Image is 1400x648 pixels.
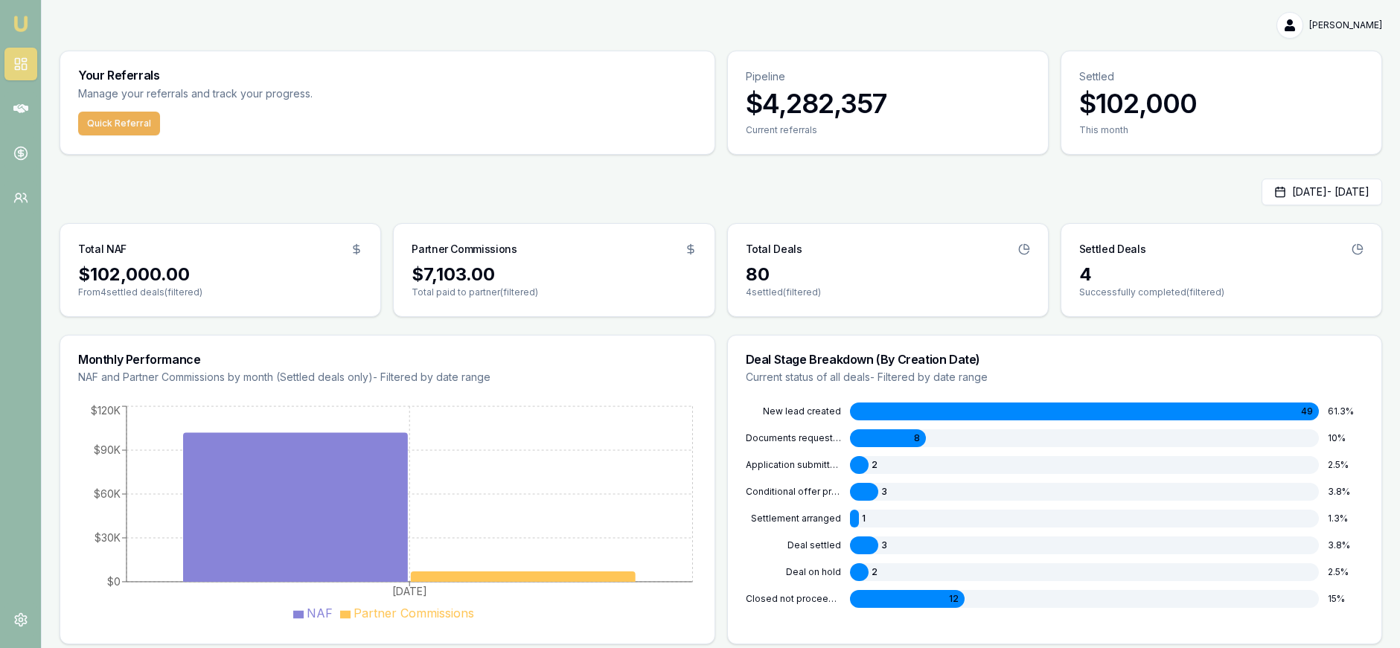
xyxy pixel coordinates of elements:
span: 8 [914,432,920,444]
div: Current referrals [746,124,1030,136]
h3: Total Deals [746,242,802,257]
div: This month [1079,124,1364,136]
span: 1 [862,513,866,525]
div: 61.3 % [1328,405,1364,417]
span: 49 [1301,405,1313,417]
div: NEW LEAD CREATED [746,405,841,417]
tspan: $60K [94,487,121,500]
span: [PERSON_NAME] [1309,19,1382,31]
p: Total paid to partner (filtered) [412,286,696,298]
div: 10 % [1328,432,1364,444]
span: Partner Commissions [354,606,474,620]
div: 15 % [1328,593,1364,605]
h3: Your Referrals [78,69,697,81]
tspan: $120K [91,404,121,417]
div: $7,103.00 [412,263,696,286]
h3: $102,000 [1079,89,1364,118]
tspan: $90K [94,443,121,456]
div: 2.5 % [1328,459,1364,471]
p: Successfully completed (filtered) [1079,286,1364,298]
span: 3 [881,539,887,551]
h3: Monthly Performance [78,353,697,365]
tspan: [DATE] [392,585,427,597]
h3: Total NAF [78,242,127,257]
span: 2 [872,566,878,578]
button: Quick Referral [78,112,160,135]
p: 4 settled (filtered) [746,286,1030,298]
button: [DATE]- [DATE] [1262,179,1382,205]
div: 3.8 % [1328,486,1364,498]
p: Settled [1079,69,1364,84]
h3: $4,282,357 [746,89,1030,118]
div: 2.5 % [1328,566,1364,578]
div: 80 [746,263,1030,286]
span: 3 [881,486,887,498]
h3: Deal Stage Breakdown (By Creation Date) [746,353,1364,365]
div: SETTLEMENT ARRANGED [746,513,841,525]
p: Pipeline [746,69,1030,84]
span: 2 [872,459,878,471]
p: Manage your referrals and track your progress. [78,86,459,103]
div: APPLICATION SUBMITTED TO LENDER [746,459,841,471]
div: DEAL SETTLED [746,539,841,551]
tspan: $30K [95,531,121,544]
div: CLOSED NOT PROCEEDING [746,593,841,605]
span: NAF [307,606,333,620]
div: 4 [1079,263,1364,286]
p: Current status of all deals - Filtered by date range [746,370,1364,385]
div: 1.3 % [1328,513,1364,525]
tspan: $0 [107,575,121,588]
div: DOCUMENTS REQUESTED FROM CLIENT [746,432,841,444]
div: 3.8 % [1328,539,1364,551]
h3: Partner Commissions [412,242,517,257]
p: From 4 settled deals (filtered) [78,286,362,298]
div: CONDITIONAL OFFER PROVIDED TO CLIENT [746,486,841,498]
h3: Settled Deals [1079,242,1145,257]
div: DEAL ON HOLD [746,566,841,578]
span: 12 [949,593,959,605]
div: $102,000.00 [78,263,362,286]
img: emu-icon-u.png [12,15,30,33]
p: NAF and Partner Commissions by month (Settled deals only) - Filtered by date range [78,370,697,385]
